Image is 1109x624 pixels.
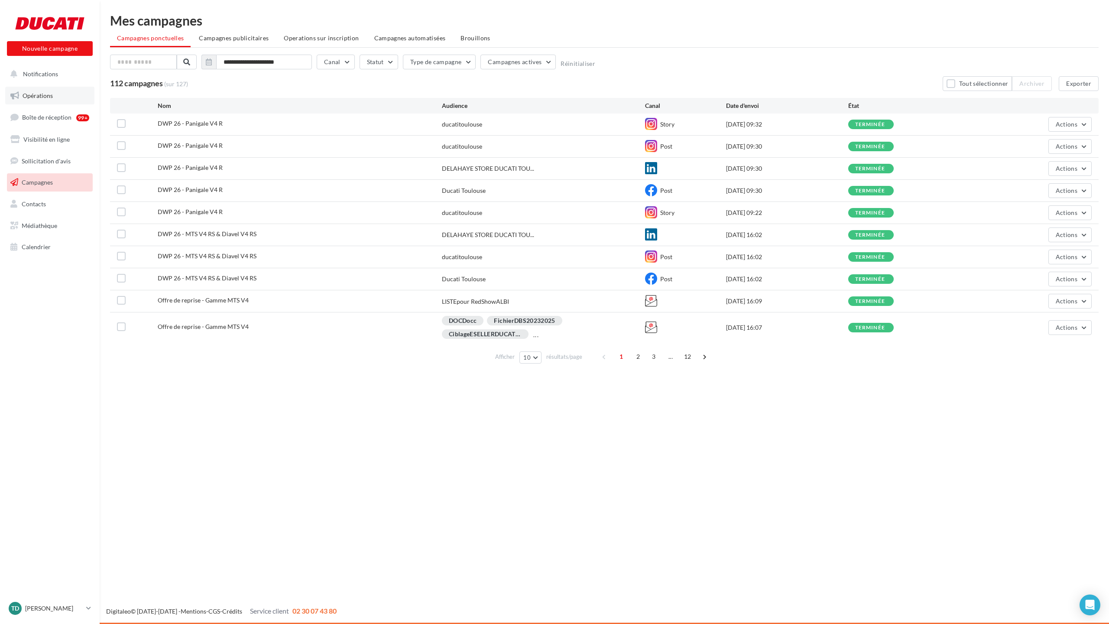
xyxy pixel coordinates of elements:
span: 112 campagnes [110,78,163,88]
div: [DATE] 16:02 [726,253,848,261]
span: 2 [631,350,645,364]
button: Type de campagne [403,55,476,69]
a: Campagnes [5,173,94,192]
div: terminée [855,166,885,172]
div: FichierDBS20232025 [487,316,562,325]
a: Contacts [5,195,94,213]
span: (sur 127) [164,80,188,88]
span: Actions [1056,187,1077,194]
a: TD [PERSON_NAME] [7,600,93,617]
span: Offre de reprise - Gamme MTS V4 [158,296,249,304]
span: Notifications [23,70,58,78]
div: [DATE] 09:22 [726,208,848,217]
span: Campagnes actives [488,58,542,65]
span: DWP 26 - Panigale V4 R [158,164,223,171]
div: Canal [645,101,726,110]
button: Réinitialiser [561,60,595,67]
button: Exporter [1059,76,1099,91]
span: 1 [614,350,628,364]
span: DWP 26 - Panigale V4 R [158,142,223,149]
span: Médiathèque [22,222,57,229]
span: © [DATE]-[DATE] - - - [106,608,337,615]
span: 12 [681,350,695,364]
button: 10 [519,351,542,364]
span: 3 [647,350,661,364]
span: DWP 26 - MTS V4 RS & Diavel V4 RS [158,252,256,260]
span: Actions [1056,209,1077,216]
button: Actions [1048,227,1092,242]
button: Actions [1048,320,1092,335]
span: résultats/page [546,353,582,361]
div: CiblageESELLERDUCATIJUIN2025 [442,329,529,339]
span: Service client [250,607,289,615]
span: Sollicitation d'avis [22,157,71,164]
a: Médiathèque [5,217,94,235]
span: Calendrier [22,243,51,250]
div: [DATE] 09:30 [726,142,848,151]
a: Opérations [5,87,94,105]
a: Boîte de réception99+ [5,108,94,127]
button: Actions [1048,272,1092,286]
div: Date d'envoi [726,101,848,110]
div: [DATE] 09:30 [726,186,848,195]
div: [DATE] 16:07 [726,323,848,332]
button: Tout sélectionner [943,76,1012,91]
span: Actions [1056,253,1077,260]
div: LISTEpour RedShowALBI [442,297,509,306]
div: Open Intercom Messenger [1080,595,1100,615]
span: DWP 26 - Panigale V4 R [158,208,223,215]
a: Sollicitation d'avis [5,152,94,170]
a: Digitaleo [106,608,131,615]
span: Offre de reprise - Gamme MTS V4 [158,323,249,330]
span: Post [660,143,672,150]
span: Operations sur inscription [284,34,359,42]
button: Actions [1048,205,1092,220]
a: Visibilité en ligne [5,130,94,149]
div: Nom [158,101,442,110]
span: DWP 26 - Panigale V4 R [158,120,223,127]
span: Actions [1056,165,1077,172]
div: ducatitoulouse [442,253,482,261]
span: 10 [523,354,531,361]
span: Contacts [22,200,46,208]
button: Notifications [5,65,91,83]
span: Boîte de réception [22,114,71,121]
span: Visibilité en ligne [23,136,70,143]
span: Actions [1056,143,1077,150]
a: Crédits [222,608,242,615]
div: terminée [855,232,885,238]
a: Mentions [181,608,206,615]
span: Post [660,253,672,260]
span: Actions [1056,297,1077,305]
p: [PERSON_NAME] [25,604,83,613]
a: CGS [208,608,220,615]
div: [DATE] 09:30 [726,164,848,173]
span: Story [660,120,674,128]
div: ducatitoulouse [442,208,482,217]
button: Actions [1048,250,1092,264]
button: Actions [1048,117,1092,132]
div: [DATE] 16:02 [726,231,848,239]
span: Actions [1056,120,1077,128]
span: Campagnes automatisées [374,34,446,42]
button: Actions [1048,161,1092,176]
span: Afficher [495,353,515,361]
button: Actions [1048,294,1092,309]
span: Post [660,275,672,283]
span: Story [660,209,674,216]
div: terminée [855,299,885,304]
span: Actions [1056,324,1077,331]
div: ... [533,331,539,339]
div: terminée [855,276,885,282]
div: État [848,101,970,110]
span: Campagnes [22,179,53,186]
span: Post [660,187,672,194]
div: ducatitoulouse [442,120,482,129]
span: Actions [1056,231,1077,238]
div: [DATE] 16:09 [726,297,848,305]
span: TD [11,604,19,613]
div: Ducati Toulouse [442,275,486,283]
button: Actions [1048,139,1092,154]
div: 99+ [76,114,89,121]
span: Brouillons [460,34,490,42]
